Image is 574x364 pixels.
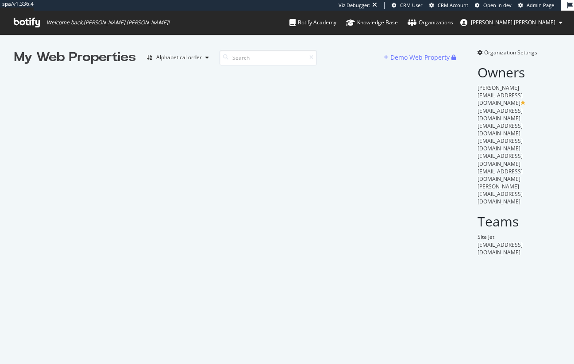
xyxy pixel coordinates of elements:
span: Admin Page [527,2,554,8]
span: [EMAIL_ADDRESS][DOMAIN_NAME] [478,122,523,137]
a: Admin Page [518,2,554,9]
span: CRM User [400,2,423,8]
a: Organizations [408,11,453,34]
button: [PERSON_NAME].[PERSON_NAME] [453,15,570,30]
div: Viz Debugger: [339,2,370,9]
span: Organization Settings [484,49,537,56]
div: Botify Academy [289,18,336,27]
a: Demo Web Property [384,54,451,61]
div: Knowledge Base [346,18,398,27]
span: [EMAIL_ADDRESS][DOMAIN_NAME] [478,168,523,183]
span: [PERSON_NAME][EMAIL_ADDRESS][DOMAIN_NAME] [478,84,523,107]
span: [EMAIL_ADDRESS][DOMAIN_NAME] [478,107,523,122]
div: Organizations [408,18,453,27]
span: Welcome back, [PERSON_NAME].[PERSON_NAME] ! [46,19,170,26]
button: Demo Web Property [384,50,451,65]
h2: Owners [478,65,560,80]
span: [PERSON_NAME][EMAIL_ADDRESS][DOMAIN_NAME] [478,183,523,205]
span: CRM Account [438,2,468,8]
span: [EMAIL_ADDRESS][DOMAIN_NAME] [478,152,523,167]
button: Alphabetical order [143,50,212,65]
a: Open in dev [475,2,512,9]
span: [EMAIL_ADDRESS][DOMAIN_NAME] [478,137,523,152]
div: Demo Web Property [390,53,450,62]
a: Knowledge Base [346,11,398,34]
a: CRM User [392,2,423,9]
input: Search [220,50,317,65]
div: Site Jet [478,233,560,241]
span: [EMAIL_ADDRESS][DOMAIN_NAME] [478,241,523,256]
span: jeffrey.louella [471,19,555,26]
div: Alphabetical order [156,55,202,60]
h2: Teams [478,214,560,229]
div: My Web Properties [14,49,136,66]
a: CRM Account [429,2,468,9]
span: Open in dev [483,2,512,8]
a: Botify Academy [289,11,336,34]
